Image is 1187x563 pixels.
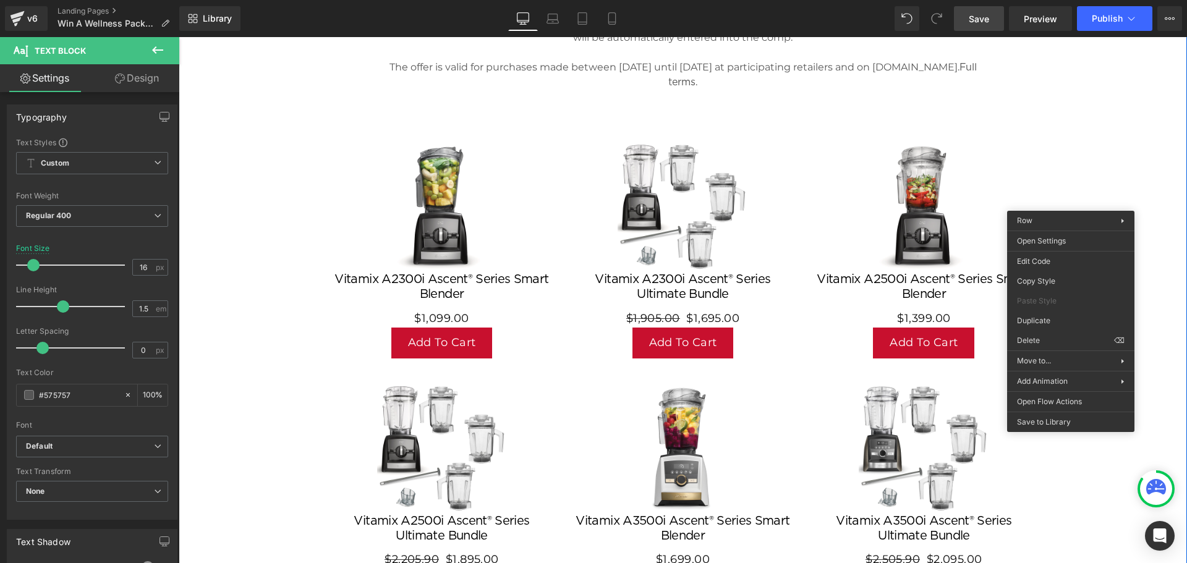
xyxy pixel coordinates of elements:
span: $1,699.00 [477,514,531,531]
a: Design [92,64,182,92]
p: The offer is valid for purchases made between [DATE] until [DATE] at participating retailers and ... [205,23,804,53]
button: Redo [924,6,949,31]
a: Vitamix A2300i Ascent® Series Ultimate Bundle [396,234,612,264]
a: New Library [179,6,240,31]
a: v6 [5,6,48,31]
button: Publish [1077,6,1152,31]
span: Add To Cart [470,298,538,312]
b: Custom [41,158,69,169]
span: Duplicate [1017,315,1125,326]
button: Add To Cart [454,290,555,321]
span: $1,895.00 [267,514,320,531]
span: $1,905.00 [448,274,501,288]
span: $2,095.00 [748,514,804,531]
a: Landing Pages [57,6,179,16]
a: Vitamix A3500i Ascent® Series Smart Blender [396,476,612,506]
span: px [156,346,166,354]
img: Vitamix A2300i Ascent® Series Smart Blender [198,104,328,234]
div: Font [16,421,168,430]
div: % [138,384,168,406]
span: Add To Cart [711,298,779,312]
span: Open Settings [1017,235,1125,247]
button: Undo [895,6,919,31]
div: Line Height [16,286,168,294]
span: Move to... [1017,355,1121,366]
div: Text Color [16,368,168,377]
a: Mobile [597,6,627,31]
span: Add Animation [1017,376,1121,387]
b: None [26,486,45,496]
span: Copy Style [1017,276,1125,287]
span: Open Flow Actions [1017,396,1125,407]
span: Save to Library [1017,417,1125,428]
span: Row [1017,216,1032,225]
span: $1,099.00 [236,273,290,290]
img: Vitamix A2300i Ascent® Series Ultimate Bundle [439,104,569,234]
span: Save [969,12,989,25]
a: Desktop [508,6,538,31]
div: Text Transform [16,467,168,476]
a: Tablet [568,6,597,31]
div: Letter Spacing [16,327,168,336]
button: Add To Cart [694,290,796,321]
button: Add To Cart [213,290,314,321]
span: Preview [1024,12,1057,25]
img: Vitamix A2500i Ascent® Series Smart Blender [680,104,810,234]
img: Vitamix A3500i Ascent® Series Ultimate Bundle [680,346,810,476]
span: Paste Style [1017,295,1125,307]
b: Regular 400 [26,211,72,220]
a: Preview [1009,6,1072,31]
span: Publish [1092,14,1123,23]
span: px [156,263,166,271]
div: Typography [16,105,67,122]
a: Laptop [538,6,568,31]
span: $2,505.90 [687,515,741,529]
a: Vitamix A2300i Ascent® Series Smart Blender [155,234,372,264]
span: $2,205.90 [206,515,260,529]
div: Font Size [16,244,50,253]
i: Default [26,441,53,452]
div: Open Intercom Messenger [1145,521,1175,551]
div: v6 [25,11,40,27]
span: Library [203,13,232,24]
a: Vitamix A3500i Ascent® Series Ultimate Bundle [637,476,853,506]
span: em [156,305,166,313]
span: Win A Wellness Package [57,19,156,28]
span: ⌫ [1114,335,1125,346]
div: Text Styles [16,137,168,147]
a: Vitamix A2500i Ascent® Series Ultimate Bundle [155,476,372,506]
span: Text Block [35,46,86,56]
img: Vitamix A3500i Ascent® Series Smart Blender [439,346,569,476]
a: Vitamix A2500i Ascent® Series Smart Blender [637,234,853,264]
span: $1,399.00 [718,273,772,290]
span: Edit Code [1017,256,1125,267]
div: Font Weight [16,192,168,200]
span: Delete [1017,335,1114,346]
input: Color [39,388,118,402]
div: Text Shadow [16,530,70,547]
img: Vitamix A2500i Ascent® Series Ultimate Bundle [198,346,328,476]
span: $1,695.00 [508,273,561,290]
button: More [1157,6,1182,31]
span: Add To Cart [229,298,297,312]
